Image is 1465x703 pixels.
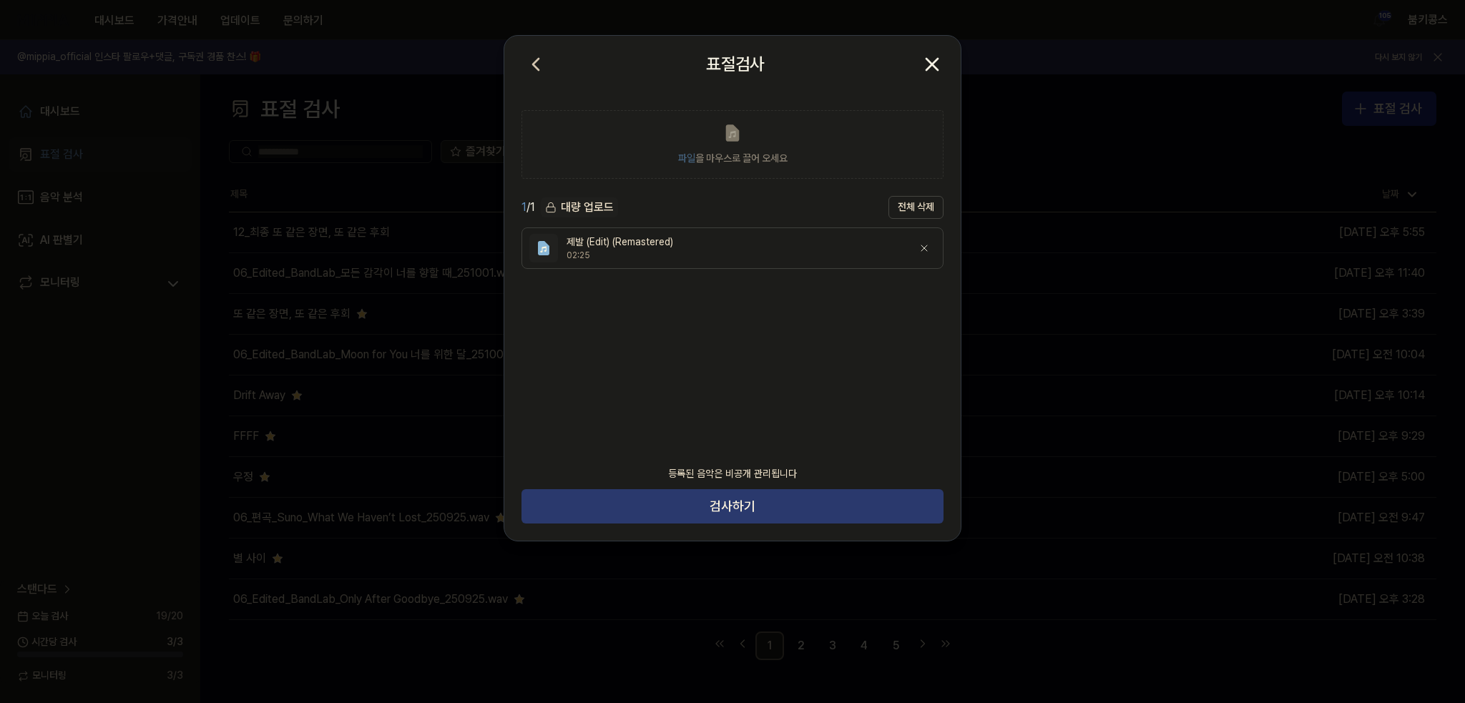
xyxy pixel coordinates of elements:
span: 을 마우스로 끌어 오세요 [678,152,788,164]
span: 1 [521,200,526,214]
div: 등록된 음악은 비공개 관리됩니다 [660,458,805,490]
button: 검사하기 [521,489,944,523]
span: 파일 [678,152,695,164]
button: 대량 업로드 [541,197,618,218]
div: / 1 [521,199,535,216]
h2: 표절검사 [706,51,765,78]
div: 02:25 [567,250,901,262]
button: 전체 삭제 [888,196,944,219]
div: 대량 업로드 [541,197,618,217]
div: 제발 (Edit) (Remastered) [567,235,901,250]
